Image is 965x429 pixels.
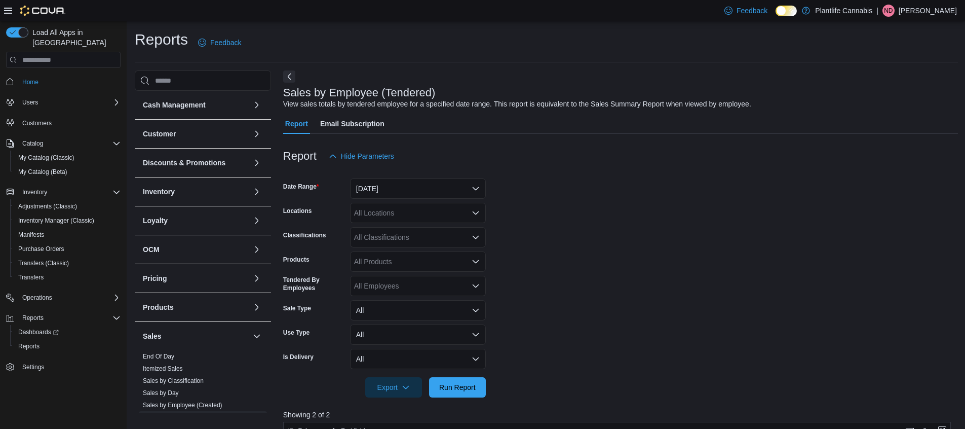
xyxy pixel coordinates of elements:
[10,339,125,353] button: Reports
[2,291,125,305] button: Operations
[18,202,77,210] span: Adjustments (Classic)
[10,242,125,256] button: Purchase Orders
[285,114,308,134] span: Report
[18,96,121,109] span: Users
[143,302,249,312] button: Products
[10,165,125,179] button: My Catalog (Beta)
[325,146,398,166] button: Hide Parameters
[472,282,480,290] button: Open list of options
[14,214,121,227] span: Inventory Manager (Classic)
[18,168,67,176] span: My Catalog (Beta)
[439,382,476,392] span: Run Report
[14,200,121,212] span: Adjustments (Classic)
[737,6,767,16] span: Feedback
[143,129,249,139] button: Customer
[14,243,68,255] a: Purchase Orders
[18,96,42,109] button: Users
[251,243,263,256] button: OCM
[283,70,295,83] button: Next
[429,377,486,398] button: Run Report
[2,360,125,374] button: Settings
[283,256,310,264] label: Products
[22,294,52,302] span: Operations
[18,186,121,198] span: Inventory
[10,151,125,165] button: My Catalog (Classic)
[143,365,183,372] a: Itemized Sales
[6,70,121,401] nav: Complex example
[143,352,174,361] span: End Of Day
[18,76,43,88] a: Home
[472,209,480,217] button: Open list of options
[251,157,263,169] button: Discounts & Promotions
[18,361,48,373] a: Settings
[18,75,121,88] span: Home
[143,216,249,226] button: Loyalty
[365,377,422,398] button: Export
[884,5,893,17] span: ND
[350,349,486,369] button: All
[194,32,245,53] a: Feedback
[14,200,81,212] a: Adjustments (Classic)
[14,229,48,241] a: Manifests
[18,312,48,324] button: Reports
[283,231,326,239] label: Classifications
[143,129,176,139] h3: Customer
[143,377,204,385] span: Sales by Classification
[143,331,249,341] button: Sales
[815,5,872,17] p: Plantlife Cannabis
[10,270,125,284] button: Transfers
[14,257,73,269] a: Transfers (Classic)
[14,257,121,269] span: Transfers (Classic)
[283,150,317,162] h3: Report
[18,259,69,267] span: Transfers (Classic)
[210,38,241,48] span: Feedback
[720,1,771,21] a: Feedback
[251,186,263,198] button: Inventory
[10,228,125,242] button: Manifests
[143,187,249,197] button: Inventory
[283,410,958,420] p: Showing 2 of 2
[22,188,47,196] span: Inventory
[18,342,40,350] span: Reports
[22,363,44,371] span: Settings
[283,276,346,292] label: Tendered By Employees
[14,326,63,338] a: Dashboards
[135,29,188,50] h1: Reports
[143,273,249,283] button: Pricing
[10,325,125,339] a: Dashboards
[14,166,121,178] span: My Catalog (Beta)
[283,329,310,337] label: Use Type
[882,5,895,17] div: Nick Dickson
[251,214,263,227] button: Loyalty
[28,27,121,48] span: Load All Apps in [GEOGRAPHIC_DATA]
[143,389,179,397] a: Sales by Day
[143,158,249,168] button: Discounts & Promotions
[143,100,249,110] button: Cash Management
[143,273,167,283] h3: Pricing
[18,328,59,336] span: Dashboards
[251,301,263,313] button: Products
[350,325,486,345] button: All
[14,243,121,255] span: Purchase Orders
[341,151,394,161] span: Hide Parameters
[143,401,222,409] span: Sales by Employee (Created)
[143,216,168,226] h3: Loyalty
[2,136,125,151] button: Catalog
[18,361,121,373] span: Settings
[472,258,480,266] button: Open list of options
[143,353,174,360] a: End Of Day
[18,273,44,281] span: Transfers
[143,331,162,341] h3: Sales
[18,117,121,129] span: Customers
[251,99,263,111] button: Cash Management
[18,231,44,239] span: Manifests
[18,292,56,304] button: Operations
[143,187,175,197] h3: Inventory
[143,158,225,168] h3: Discounts & Promotions
[143,402,222,409] a: Sales by Employee (Created)
[776,6,797,16] input: Dark Mode
[20,6,65,16] img: Cova
[14,271,48,283] a: Transfers
[143,302,174,312] h3: Products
